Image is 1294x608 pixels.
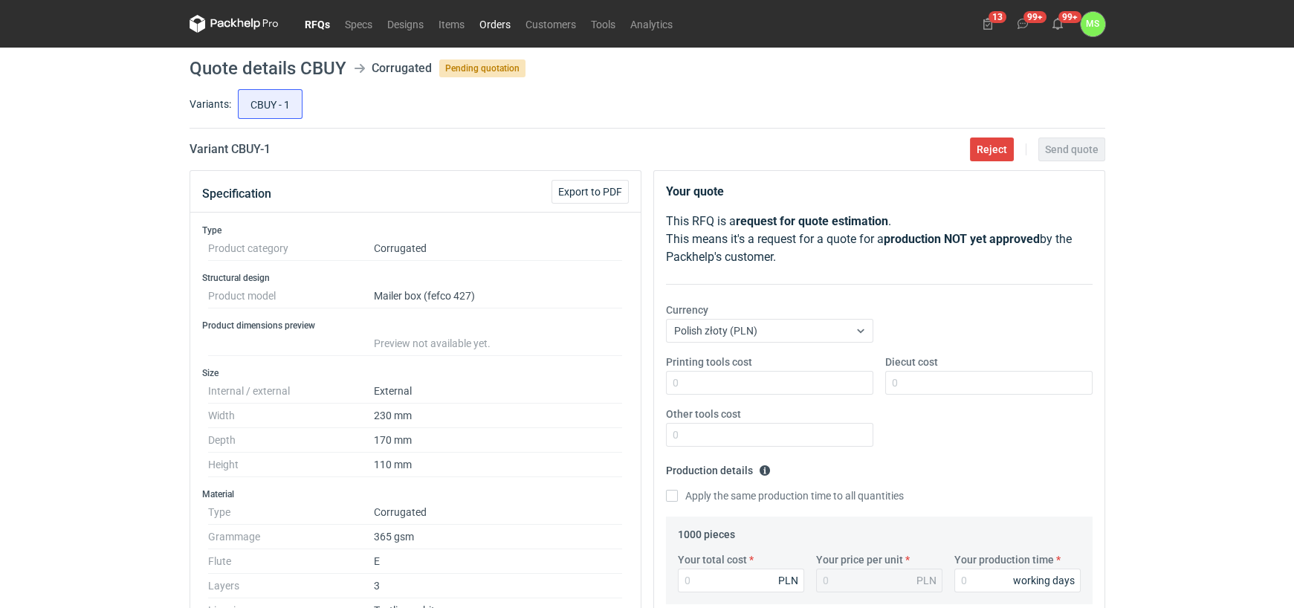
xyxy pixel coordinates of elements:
dt: Type [208,500,374,525]
dt: Flute [208,549,374,574]
button: Reject [970,138,1014,161]
strong: production NOT yet approved [884,232,1040,246]
div: Magdalena Szumiło [1081,12,1105,36]
span: Pending quotation [439,59,525,77]
svg: Packhelp Pro [190,15,279,33]
p: This RFQ is a . This means it's a request for a quote for a by the Packhelp's customer. [666,213,1093,266]
dt: Height [208,453,374,477]
dt: Product category [208,236,374,261]
h3: Size [202,367,629,379]
legend: 1000 pieces [678,523,735,540]
a: Designs [380,15,431,33]
label: CBUY - 1 [238,89,303,119]
span: Send quote [1045,144,1099,155]
button: Export to PDF [551,180,629,204]
label: Printing tools cost [666,355,752,369]
input: 0 [678,569,804,592]
button: Specification [202,176,271,212]
div: working days [1013,573,1075,588]
dt: Depth [208,428,374,453]
dt: Product model [208,284,374,308]
button: 13 [976,12,1000,36]
h2: Variant CBUY - 1 [190,140,271,158]
label: Currency [666,303,708,317]
span: Polish złoty (PLN) [674,325,757,337]
dt: Layers [208,574,374,598]
button: 99+ [1046,12,1070,36]
h3: Type [202,224,629,236]
dd: 170 mm [374,428,623,453]
dt: Internal / external [208,379,374,404]
label: Diecut cost [885,355,938,369]
strong: request for quote estimation [736,214,888,228]
a: Orders [472,15,518,33]
h1: Quote details CBUY [190,59,346,77]
a: RFQs [297,15,337,33]
div: PLN [778,573,798,588]
dd: Corrugated [374,236,623,261]
h3: Material [202,488,629,500]
input: 0 [954,569,1081,592]
a: Tools [583,15,623,33]
dd: E [374,549,623,574]
span: Preview not available yet. [374,337,491,349]
label: Variants: [190,97,231,111]
strong: Your quote [666,184,724,198]
dd: 365 gsm [374,525,623,549]
label: Apply the same production time to all quantities [666,488,904,503]
label: Your production time [954,552,1054,567]
button: MS [1081,12,1105,36]
span: Export to PDF [558,187,622,197]
div: PLN [916,573,936,588]
a: Analytics [623,15,680,33]
dd: Mailer box (fefco 427) [374,284,623,308]
label: Your total cost [678,552,747,567]
dd: 3 [374,574,623,598]
dd: 230 mm [374,404,623,428]
dt: Width [208,404,374,428]
dd: 110 mm [374,453,623,477]
label: Other tools cost [666,407,741,421]
a: Specs [337,15,380,33]
button: 99+ [1011,12,1035,36]
legend: Production details [666,459,771,476]
dd: Corrugated [374,500,623,525]
a: Items [431,15,472,33]
input: 0 [666,423,873,447]
dd: External [374,379,623,404]
h3: Product dimensions preview [202,320,629,332]
button: Send quote [1038,138,1105,161]
label: Your price per unit [816,552,903,567]
div: Corrugated [372,59,432,77]
span: Reject [977,144,1007,155]
h3: Structural design [202,272,629,284]
a: Customers [518,15,583,33]
input: 0 [885,371,1093,395]
dt: Grammage [208,525,374,549]
input: 0 [666,371,873,395]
